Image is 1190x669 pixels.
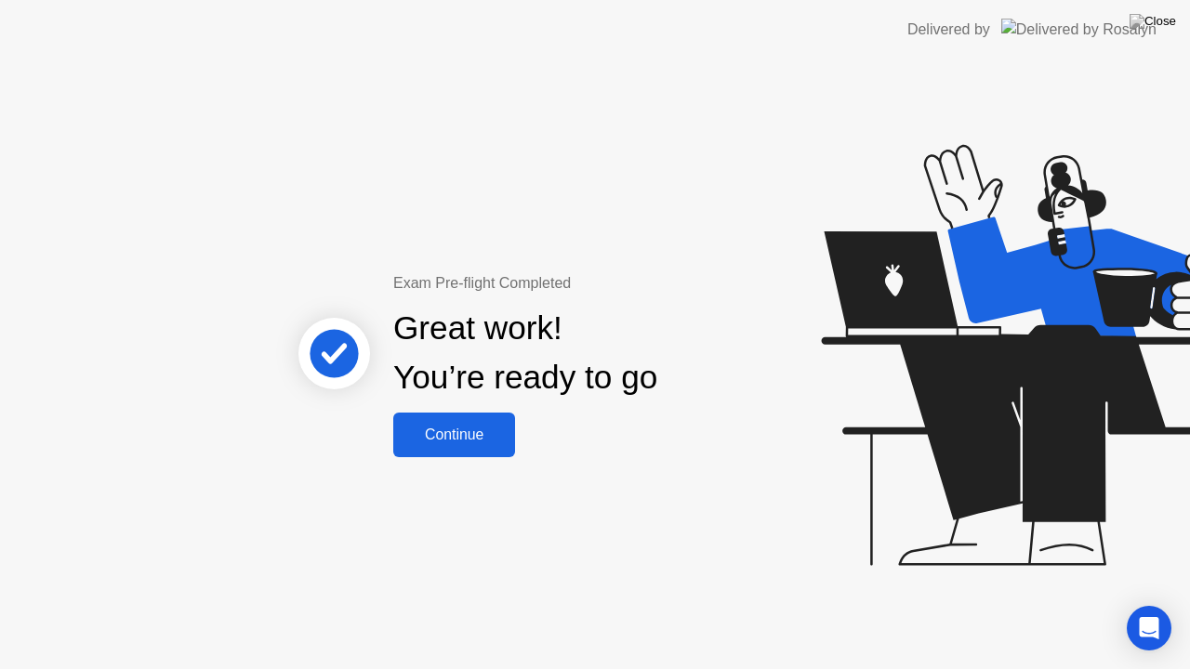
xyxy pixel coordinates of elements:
img: Close [1130,14,1176,29]
div: Open Intercom Messenger [1127,606,1171,650]
div: Continue [399,426,509,443]
div: Exam Pre-flight Completed [393,272,777,295]
img: Delivered by Rosalyn [1001,19,1157,40]
button: Continue [393,413,515,457]
div: Great work! You’re ready to go [393,304,657,402]
div: Delivered by [907,19,990,41]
